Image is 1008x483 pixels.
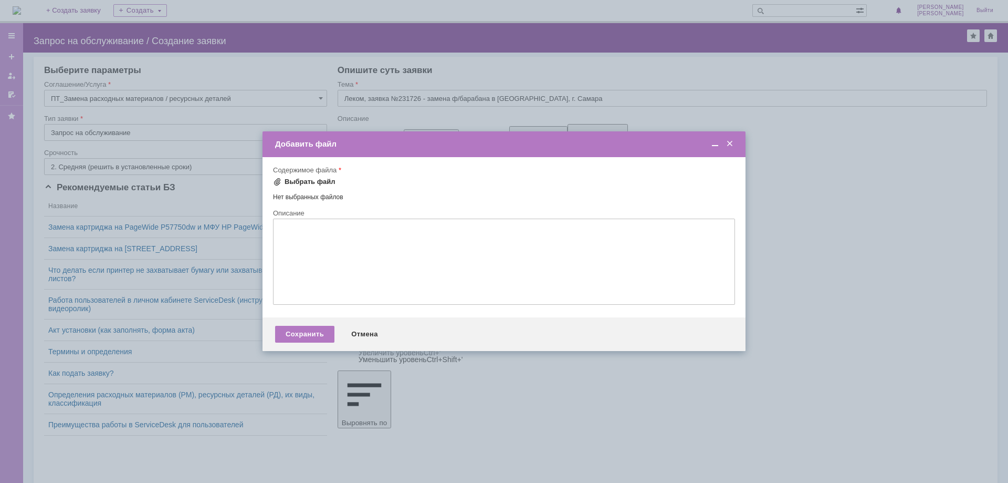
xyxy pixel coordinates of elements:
div: Нет выбранных файлов [273,189,735,201]
div: [PERSON_NAME] принять в работу заявку. [4,21,153,29]
div: Выбрать файл [285,178,335,186]
div: Добрый день! [4,4,153,13]
span: Закрыть [724,139,735,149]
div: Добавить файл [275,139,735,149]
div: Описание [273,210,733,217]
span: Свернуть (Ctrl + M) [710,139,720,149]
div: Содержимое файла [273,167,733,173]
